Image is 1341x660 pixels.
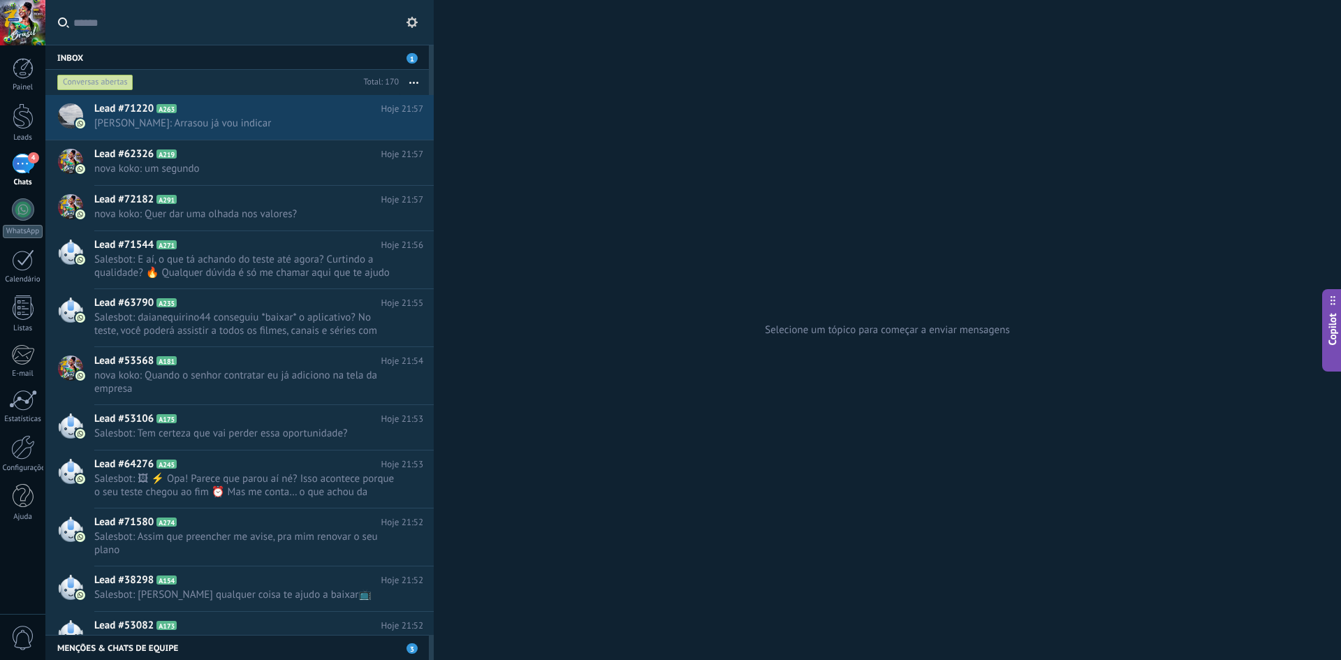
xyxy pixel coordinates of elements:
[156,104,177,113] span: A263
[3,464,43,473] div: Configurações
[381,147,423,161] span: Hoje 21:57
[156,575,177,585] span: A154
[156,460,177,469] span: A245
[28,152,39,163] span: 4
[45,45,429,70] div: Inbox
[3,513,43,522] div: Ajuda
[406,53,418,64] span: 1
[45,186,434,230] a: Lead #72182 A291 Hoje 21:57 nova koko: Quer dar uma olhada nos valores?
[45,612,434,657] a: Lead #53082 A173 Hoje 21:52 Salesbot: Tem certeza que vai perder essa oportunidade?
[399,70,429,95] button: Mais
[75,429,85,439] img: com.amocrm.amocrmwa.svg
[381,619,423,633] span: Hoje 21:52
[94,147,154,161] span: Lead #62326
[381,354,423,368] span: Hoje 21:54
[45,140,434,185] a: Lead #62326 A219 Hoje 21:57 nova koko: um segundo
[3,369,43,379] div: E-mail
[94,207,397,221] span: nova koko: Quer dar uma olhada nos valores?
[3,415,43,424] div: Estatísticas
[94,588,397,601] span: Salesbot: [PERSON_NAME] qualquer coisa te ajudo a baixar📺
[156,518,177,527] span: A274
[45,95,434,140] a: Lead #71220 A263 Hoje 21:57 [PERSON_NAME]: Arrasou já vou indicar
[94,472,397,499] span: Salesbot: 🖼 ⚡️ Opa! Parece que parou aí né? Isso acontece porque o seu teste chegou ao fim ⏰ Mas ...
[381,102,423,116] span: Hoje 21:57
[94,238,154,252] span: Lead #71544
[3,133,43,142] div: Leads
[381,457,423,471] span: Hoje 21:53
[381,238,423,252] span: Hoje 21:56
[156,240,177,249] span: A271
[1326,313,1340,345] span: Copilot
[94,354,154,368] span: Lead #53568
[94,253,397,279] span: Salesbot: E aí, o que tá achando do teste até agora? Curtindo a qualidade? 🔥 Qualquer dúvida é só...
[75,119,85,129] img: com.amocrm.amocrmwa.svg
[3,275,43,284] div: Calendário
[358,75,399,89] div: Total: 170
[75,210,85,219] img: com.amocrm.amocrmwa.svg
[75,474,85,484] img: com.amocrm.amocrmwa.svg
[381,412,423,426] span: Hoje 21:53
[45,566,434,611] a: Lead #38298 A154 Hoje 21:52 Salesbot: [PERSON_NAME] qualquer coisa te ajudo a baixar📺
[156,298,177,307] span: A235
[45,289,434,346] a: Lead #63790 A235 Hoje 21:55 Salesbot: daianequirino44 conseguiu *baixar* o aplicativo? No teste, ...
[156,356,177,365] span: A181
[156,149,177,159] span: A219
[75,532,85,542] img: com.amocrm.amocrmwa.svg
[75,164,85,174] img: com.amocrm.amocrmwa.svg
[57,74,133,91] div: Conversas abertas
[45,231,434,288] a: Lead #71544 A271 Hoje 21:56 Salesbot: E aí, o que tá achando do teste até agora? Curtindo a quali...
[45,405,434,450] a: Lead #53106 A175 Hoje 21:53 Salesbot: Tem certeza que vai perder essa oportunidade?
[94,117,397,130] span: [PERSON_NAME]: Arrasou já vou indicar
[381,296,423,310] span: Hoje 21:55
[75,371,85,381] img: com.amocrm.amocrmwa.svg
[94,369,397,395] span: nova koko: Quando o senhor contratar eu já adiciono na tela da empresa
[94,457,154,471] span: Lead #64276
[75,255,85,265] img: com.amocrm.amocrmwa.svg
[3,178,43,187] div: Chats
[406,643,418,654] span: 3
[381,193,423,207] span: Hoje 21:57
[3,225,43,238] div: WhatsApp
[156,414,177,423] span: A175
[94,633,397,647] span: Salesbot: Tem certeza que vai perder essa oportunidade?
[94,412,154,426] span: Lead #53106
[94,162,397,175] span: nova koko: um segundo
[45,635,429,660] div: Menções & Chats de equipe
[94,573,154,587] span: Lead #38298
[75,313,85,323] img: com.amocrm.amocrmwa.svg
[94,311,397,337] span: Salesbot: daianequirino44 conseguiu *baixar* o aplicativo? No teste, você poderá assistir a todos...
[94,102,154,116] span: Lead #71220
[381,573,423,587] span: Hoje 21:52
[94,296,154,310] span: Lead #63790
[94,515,154,529] span: Lead #71580
[156,621,177,630] span: A173
[45,508,434,566] a: Lead #71580 A274 Hoje 21:52 Salesbot: Assim que preencher me avise, pra mim renovar o seu plano
[75,590,85,600] img: com.amocrm.amocrmwa.svg
[94,193,154,207] span: Lead #72182
[3,83,43,92] div: Painel
[94,530,397,557] span: Salesbot: Assim que preencher me avise, pra mim renovar o seu plano
[156,195,177,204] span: A291
[3,324,43,333] div: Listas
[381,515,423,529] span: Hoje 21:52
[94,619,154,633] span: Lead #53082
[45,347,434,404] a: Lead #53568 A181 Hoje 21:54 nova koko: Quando o senhor contratar eu já adiciono na tela da empresa
[94,427,397,440] span: Salesbot: Tem certeza que vai perder essa oportunidade?
[45,450,434,508] a: Lead #64276 A245 Hoje 21:53 Salesbot: 🖼 ⚡️ Opa! Parece que parou aí né? Isso acontece porque o se...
